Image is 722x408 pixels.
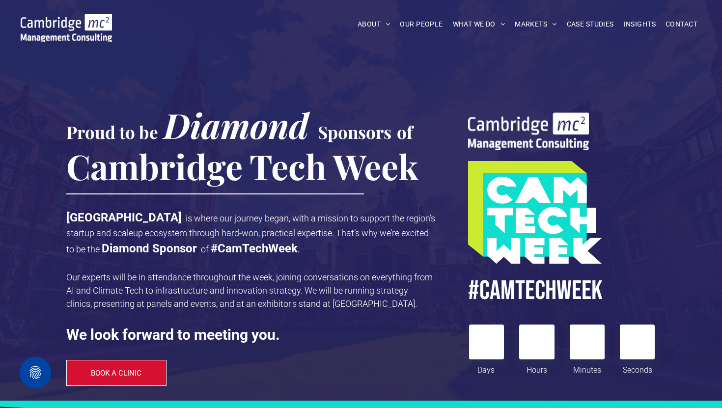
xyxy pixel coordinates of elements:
span: Sponsors [318,120,391,143]
a: MARKETS [510,17,561,32]
strong: [GEOGRAPHIC_DATA] [66,211,182,224]
strong: #CamTechWeek [211,242,298,255]
span: is where our journey began, with a mission to support the region’s startup and scaleup ecosystem ... [66,213,435,254]
span: . [298,244,300,254]
a: Your Business Transformed | Cambridge Management Consulting [21,15,112,26]
a: BOOK A CLINIC [66,360,167,386]
div: Seconds [620,359,655,376]
div: Hours [520,359,554,376]
div: Days [469,359,503,376]
span: Our experts will be in attendance throughout the week, joining conversations on everything from A... [66,272,433,309]
span: BOOK A CLINIC [91,369,141,378]
a: CONTACT [661,17,702,32]
span: #CamTECHWEEK [468,274,603,307]
span: of [397,120,413,143]
img: sustainability [468,112,589,150]
a: ABOUT [353,17,395,32]
span: Cambridge Tech Week [66,143,418,189]
img: Go to Homepage [21,14,112,42]
strong: We look forward to meeting you. [66,326,280,343]
strong: Diamond Sponsor [102,242,197,255]
a: WHAT WE DO [448,17,510,32]
div: Minutes [570,359,605,376]
span: Proud to be [66,120,158,143]
a: CASE STUDIES [562,17,619,32]
span: of [201,244,209,254]
span: Diamond [164,102,309,148]
a: OUR PEOPLE [395,17,447,32]
a: INSIGHTS [619,17,661,32]
img: A turquoise and lime green geometric graphic with the words CAM TECH WEEK in bold white letters s... [468,161,602,264]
